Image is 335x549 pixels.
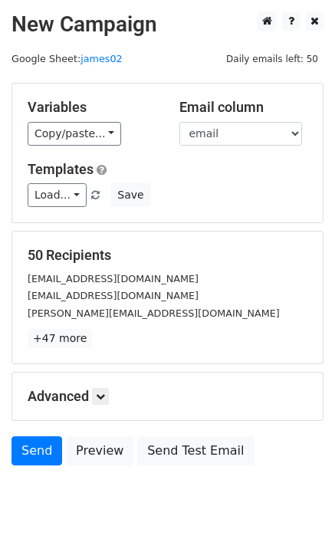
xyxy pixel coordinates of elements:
h5: 50 Recipients [28,247,307,264]
small: [PERSON_NAME][EMAIL_ADDRESS][DOMAIN_NAME] [28,307,280,319]
h5: Advanced [28,388,307,405]
button: Save [110,183,150,207]
iframe: Chat Widget [258,475,335,549]
a: Templates [28,161,94,177]
a: Send [11,436,62,465]
h5: Variables [28,99,156,116]
a: Preview [66,436,133,465]
h2: New Campaign [11,12,324,38]
a: Send Test Email [137,436,254,465]
a: +47 more [28,329,92,348]
a: Copy/paste... [28,122,121,146]
span: Daily emails left: 50 [221,51,324,67]
a: Load... [28,183,87,207]
h5: Email column [179,99,308,116]
a: Daily emails left: 50 [221,53,324,64]
small: [EMAIL_ADDRESS][DOMAIN_NAME] [28,273,199,284]
small: Google Sheet: [11,53,123,64]
a: james02 [80,53,123,64]
small: [EMAIL_ADDRESS][DOMAIN_NAME] [28,290,199,301]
